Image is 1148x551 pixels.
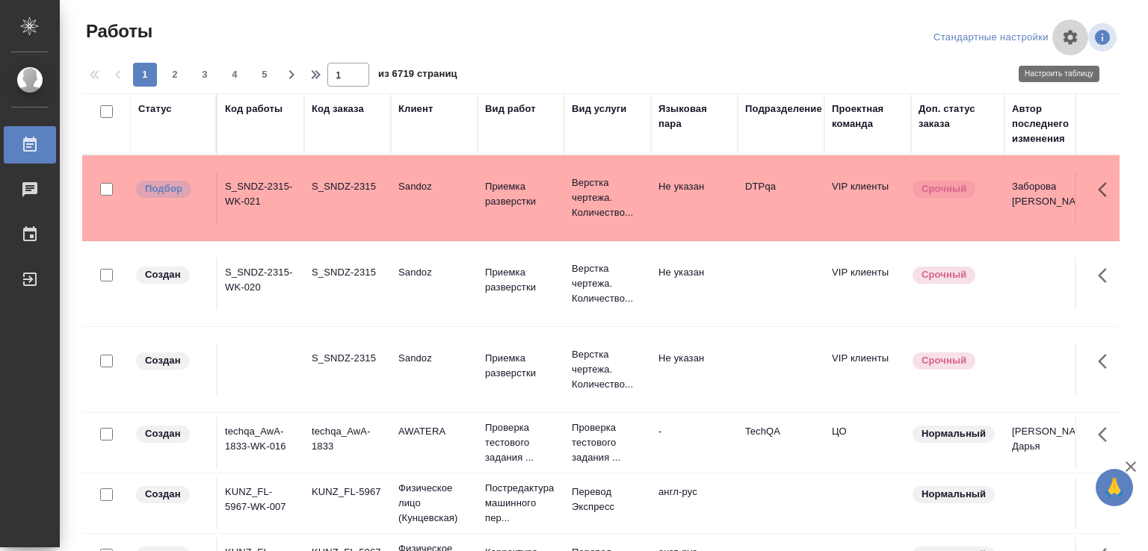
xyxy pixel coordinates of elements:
td: VIP клиенты [824,258,911,310]
td: [PERSON_NAME] Дарья [1004,417,1091,469]
div: Языковая пара [658,102,730,131]
button: Здесь прячутся важные кнопки [1089,172,1125,208]
span: 3 [193,67,217,82]
div: KUNZ_FL-5967 [312,485,383,499]
p: Проверка тестового задания ... [572,420,644,465]
div: Подразделение [745,102,822,116]
span: 4 [223,67,247,82]
div: Заказ еще не согласован с клиентом, искать исполнителей рано [135,265,209,285]
div: Код работы [225,102,283,116]
td: Заборова [PERSON_NAME] [1004,172,1091,224]
td: KUNZ_FL-5967-WK-007 [217,477,304,529]
button: 🙏 [1096,469,1133,506]
p: Перевод Экспресс [572,485,644,514]
p: Постредактура машинного пер... [485,481,557,526]
p: Создан [145,487,181,502]
td: Не указан [651,258,738,310]
p: Проверка тестового задания ... [485,420,557,465]
span: 5 [253,67,277,82]
p: Подбор [145,181,182,196]
div: Вид работ [485,102,536,116]
td: VIP клиенты [824,343,911,396]
p: Создан [145,267,181,282]
div: Клиент [398,102,433,116]
button: Здесь прячутся важные кнопки [1089,258,1125,293]
td: - [651,417,738,469]
td: TechQA [738,417,824,469]
td: S_SNDZ-2315-WK-020 [217,258,304,310]
div: split button [930,26,1052,49]
span: 2 [163,67,187,82]
div: Код заказа [312,102,364,116]
p: Sandoz [398,351,470,366]
td: techqa_AwA-1833-WK-016 [217,417,304,469]
div: Автор последнего изменения [1012,102,1084,146]
td: VIP клиенты [824,172,911,224]
div: S_SNDZ-2315 [312,179,383,194]
div: techqa_AwA-1833 [312,424,383,454]
button: Здесь прячутся важные кнопки [1089,343,1125,379]
button: Здесь прячутся важные кнопки [1089,477,1125,513]
span: из 6719 страниц [378,65,457,87]
button: 4 [223,63,247,87]
p: Срочный [922,267,966,282]
p: AWATERA [398,424,470,439]
button: Здесь прячутся важные кнопки [1089,417,1125,452]
p: Срочный [922,181,966,196]
p: Приемка разверстки [485,351,557,381]
p: Sandoz [398,179,470,194]
button: 5 [253,63,277,87]
p: Приемка разверстки [485,179,557,209]
span: 🙏 [1102,472,1127,503]
td: ЦО [824,417,911,469]
span: Работы [82,19,152,43]
span: Посмотреть информацию [1088,23,1120,52]
td: англ-рус [651,477,738,529]
p: Верстка чертежа. Количество... [572,261,644,306]
p: Нормальный [922,426,986,441]
div: Заказ еще не согласован с клиентом, искать исполнителей рано [135,351,209,371]
div: S_SNDZ-2315 [312,351,383,366]
div: Проектная команда [832,102,904,131]
p: Создан [145,353,181,368]
div: Заказ еще не согласован с клиентом, искать исполнителей рано [135,485,209,505]
p: Верстка чертежа. Количество... [572,175,644,220]
p: Создан [145,426,181,441]
td: Не указан [651,343,738,396]
td: DTPqa [738,172,824,224]
div: Статус [138,102,172,116]
p: Срочный [922,353,966,368]
button: 3 [193,63,217,87]
p: Физическое лицо (Кунцевская) [398,481,470,526]
p: Sandoz [398,265,470,280]
p: Нормальный [922,487,986,502]
div: S_SNDZ-2315 [312,265,383,280]
div: Доп. статус заказа [919,102,997,131]
div: Вид услуги [572,102,627,116]
td: S_SNDZ-2315-WK-021 [217,172,304,224]
td: Не указан [651,172,738,224]
div: Заказ еще не согласован с клиентом, искать исполнителей рано [135,424,209,444]
p: Приемка разверстки [485,265,557,295]
button: 2 [163,63,187,87]
p: Верстка чертежа. Количество... [572,347,644,392]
